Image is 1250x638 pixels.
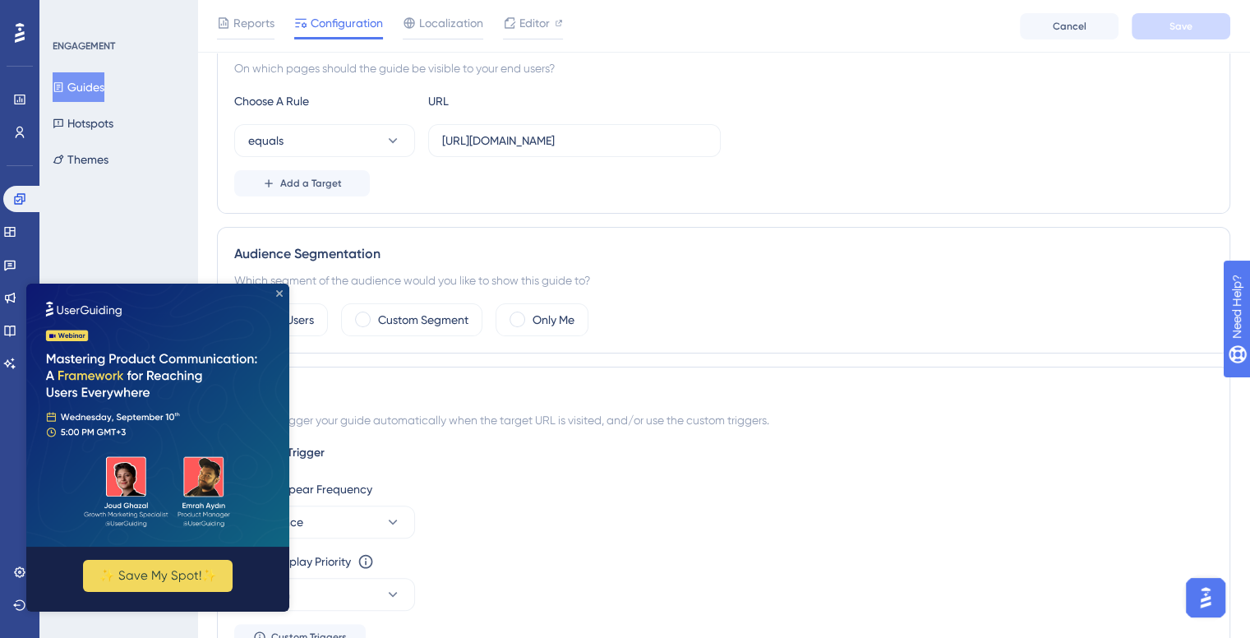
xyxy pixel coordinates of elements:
[533,310,574,330] label: Only Me
[1132,13,1230,39] button: Save
[234,124,415,157] button: equals
[378,310,468,330] label: Custom Segment
[53,39,115,53] div: ENGAGEMENT
[234,58,1213,78] div: On which pages should the guide be visible to your end users?
[234,384,1213,404] div: Trigger
[234,578,415,611] button: Medium
[1181,573,1230,622] iframe: UserGuiding AI Assistant Launcher
[234,244,1213,264] div: Audience Segmentation
[248,131,284,150] span: equals
[1020,13,1119,39] button: Cancel
[53,145,108,174] button: Themes
[234,91,415,111] div: Choose A Rule
[419,13,483,33] span: Localization
[234,506,415,539] button: Only Once
[234,410,1213,430] div: You can trigger your guide automatically when the target URL is visited, and/or use the custom tr...
[271,310,314,330] label: All Users
[234,270,1213,290] div: Which segment of the audience would you like to show this guide to?
[442,132,707,150] input: yourwebsite.com/path
[233,13,274,33] span: Reports
[280,177,342,190] span: Add a Target
[57,276,206,308] button: ✨ Save My Spot!✨
[257,443,325,463] span: Auto-Trigger
[53,109,113,138] button: Hotspots
[428,91,609,111] div: URL
[53,72,104,102] button: Guides
[234,479,1213,499] div: Set the Appear Frequency
[1053,20,1086,33] span: Cancel
[519,13,550,33] span: Editor
[234,170,370,196] button: Add a Target
[234,552,351,571] div: Set the Display Priority
[1169,20,1192,33] span: Save
[39,4,103,24] span: Need Help?
[250,7,256,13] div: Close Preview
[311,13,383,33] span: Configuration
